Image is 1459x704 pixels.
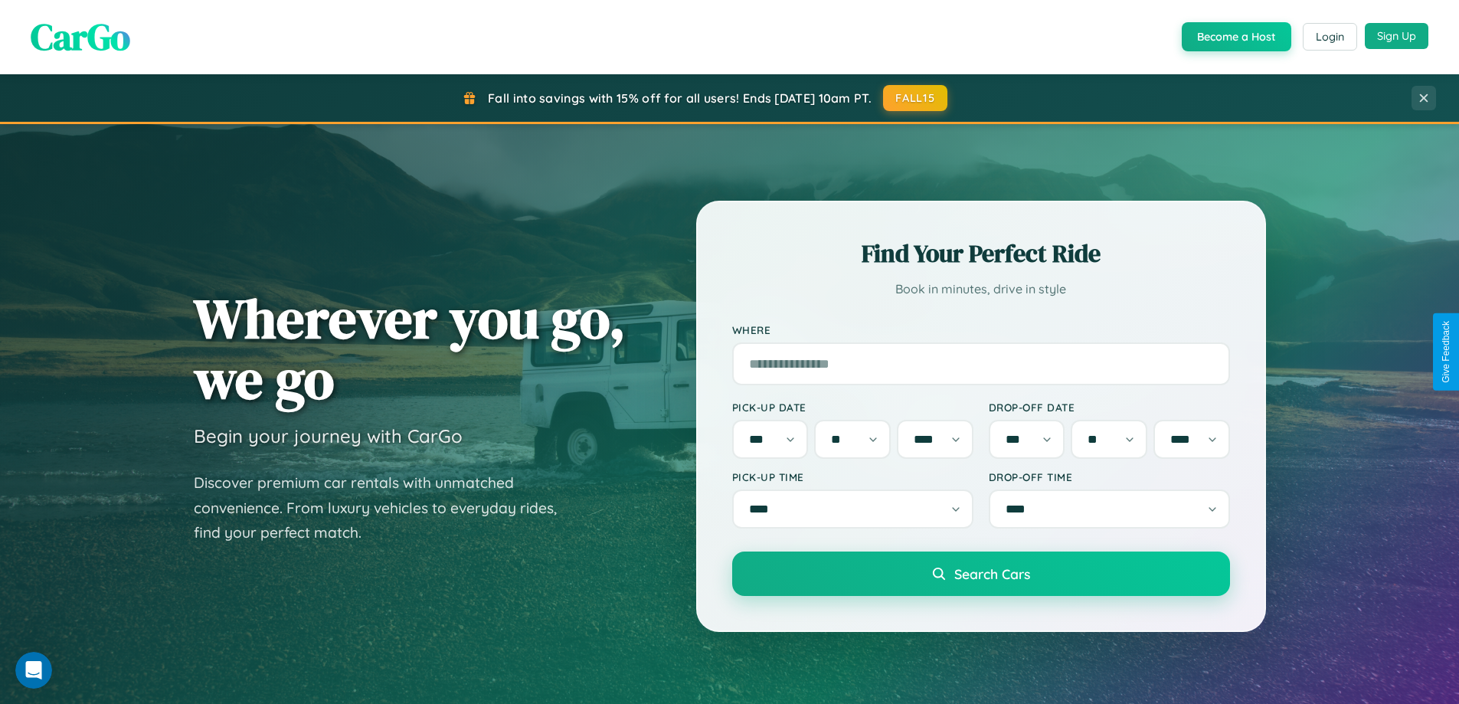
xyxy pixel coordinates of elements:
button: Become a Host [1182,22,1291,51]
button: Login [1303,23,1357,51]
label: Pick-up Time [732,470,973,483]
h2: Find Your Perfect Ride [732,237,1230,270]
label: Drop-off Time [989,470,1230,483]
button: Sign Up [1365,23,1428,49]
span: Search Cars [954,565,1030,582]
span: Fall into savings with 15% off for all users! Ends [DATE] 10am PT. [488,90,872,106]
button: Search Cars [732,552,1230,596]
iframe: Intercom live chat [15,652,52,689]
label: Where [732,323,1230,336]
p: Discover premium car rentals with unmatched convenience. From luxury vehicles to everyday rides, ... [194,470,577,545]
span: CarGo [31,11,130,62]
p: Book in minutes, drive in style [732,278,1230,300]
h3: Begin your journey with CarGo [194,424,463,447]
div: Give Feedback [1441,321,1451,383]
label: Drop-off Date [989,401,1230,414]
button: FALL15 [883,85,947,111]
h1: Wherever you go, we go [194,288,626,409]
label: Pick-up Date [732,401,973,414]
